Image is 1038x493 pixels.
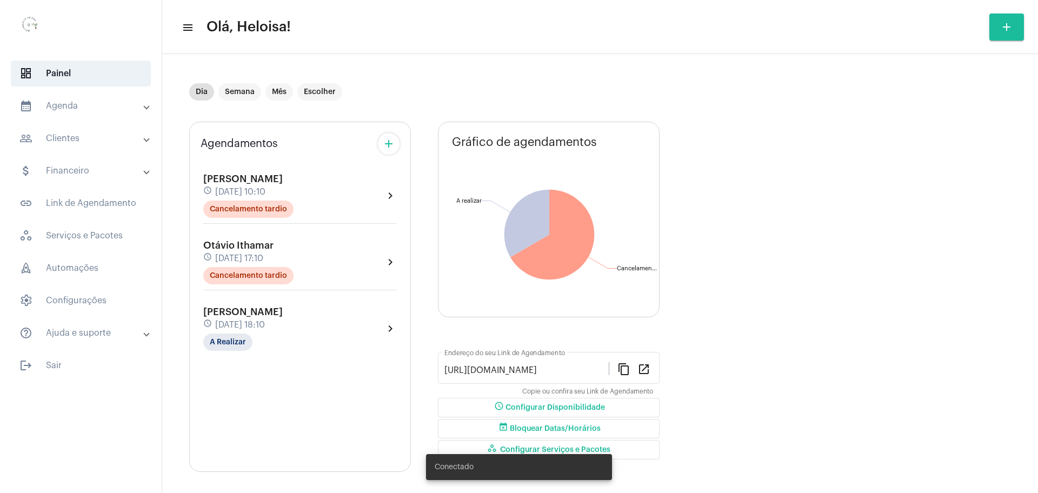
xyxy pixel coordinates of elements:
mat-icon: event_busy [497,422,510,435]
button: Configurar Serviços e Pacotes [438,440,660,459]
span: [DATE] 10:10 [215,187,265,197]
mat-panel-title: Agenda [19,99,144,112]
mat-chip: Escolher [297,83,342,101]
mat-chip: Dia [189,83,214,101]
mat-chip: Semana [218,83,261,101]
span: Configurar Disponibilidade [493,404,605,411]
mat-icon: chevron_right [384,256,397,269]
mat-panel-title: Ajuda e suporte [19,327,144,339]
span: [DATE] 18:10 [215,320,265,330]
span: sidenav icon [19,262,32,275]
span: Automações [11,255,151,281]
mat-icon: sidenav icon [19,99,32,112]
mat-chip: Cancelamento tardio [203,267,294,284]
mat-icon: add [1000,21,1013,34]
span: Olá, Heloisa! [207,18,291,36]
mat-chip: Mês [265,83,293,101]
button: Configurar Disponibilidade [438,398,660,417]
span: sidenav icon [19,67,32,80]
mat-icon: sidenav icon [19,327,32,339]
mat-icon: open_in_new [637,362,650,375]
button: Bloquear Datas/Horários [438,419,660,438]
text: A realizar [456,198,482,204]
text: Cancelamen... [617,265,657,271]
mat-panel-title: Financeiro [19,164,144,177]
span: Serviços e Pacotes [11,223,151,249]
mat-chip: Cancelamento tardio [203,201,294,218]
span: sidenav icon [19,229,32,242]
mat-expansion-panel-header: sidenav iconClientes [6,125,162,151]
span: Otávio Ithamar [203,241,274,250]
mat-icon: sidenav icon [19,132,32,145]
mat-icon: sidenav icon [19,164,32,177]
mat-panel-title: Clientes [19,132,144,145]
mat-hint: Copie ou confira seu Link de Agendamento [522,388,653,396]
mat-icon: chevron_right [384,322,397,335]
span: Agendamentos [201,138,278,150]
mat-icon: chevron_right [384,189,397,202]
mat-expansion-panel-header: sidenav iconFinanceiro [6,158,162,184]
mat-icon: content_copy [617,362,630,375]
mat-icon: schedule [203,252,213,264]
mat-expansion-panel-header: sidenav iconAjuda e suporte [6,320,162,346]
span: Gráfico de agendamentos [452,136,597,149]
mat-expansion-panel-header: sidenav iconAgenda [6,93,162,119]
span: Sair [11,352,151,378]
mat-icon: sidenav icon [19,359,32,372]
span: Painel [11,61,151,86]
mat-chip: A Realizar [203,334,252,351]
mat-icon: schedule [493,401,505,414]
mat-icon: sidenav icon [182,21,192,34]
span: Configurações [11,288,151,314]
mat-icon: schedule [203,186,213,198]
span: Link de Agendamento [11,190,151,216]
img: 0d939d3e-dcd2-0964-4adc-7f8e0d1a206f.png [9,5,52,49]
mat-icon: add [382,137,395,150]
input: Link [444,365,609,375]
span: [PERSON_NAME] [203,307,283,317]
span: [DATE] 17:10 [215,254,263,263]
span: Bloquear Datas/Horários [497,425,601,432]
mat-icon: sidenav icon [19,197,32,210]
span: [PERSON_NAME] [203,174,283,184]
mat-icon: schedule [203,319,213,331]
span: sidenav icon [19,294,32,307]
span: Conectado [435,462,474,472]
